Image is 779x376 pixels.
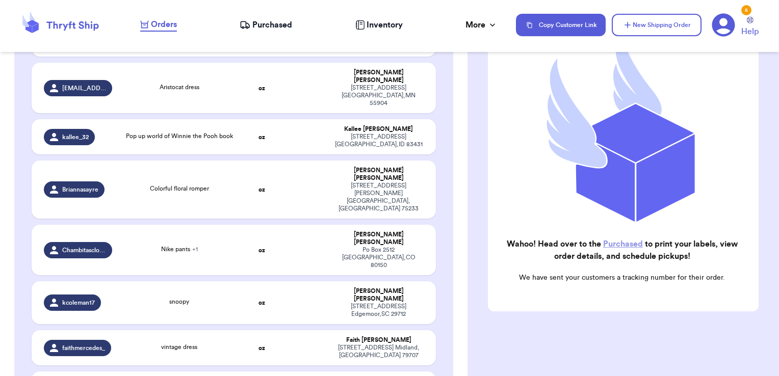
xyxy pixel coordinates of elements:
div: [PERSON_NAME] [PERSON_NAME] [333,69,424,84]
h2: Wahoo! Head over to the to print your labels, view order details, and schedule pickups! [496,238,748,262]
strong: oz [258,85,265,91]
a: Purchased [603,240,643,248]
strong: oz [258,186,265,193]
strong: oz [258,345,265,351]
div: Po Box 2512 [GEOGRAPHIC_DATA] , CO 80150 [333,246,424,269]
span: Aristocat dress [160,84,199,90]
span: Inventory [367,19,403,31]
div: Faith [PERSON_NAME] [333,336,424,344]
div: [PERSON_NAME] [PERSON_NAME] [333,167,424,182]
span: Purchased [252,19,292,31]
span: Chambitascloset [62,246,107,254]
div: [STREET_ADDRESS] Midland , [GEOGRAPHIC_DATA] 79707 [333,344,424,359]
span: Orders [151,18,177,31]
span: Briannasayre [62,185,98,194]
button: Copy Customer Link [516,14,606,36]
a: Orders [140,18,177,32]
div: Kallee [PERSON_NAME] [333,125,424,133]
a: Help [741,17,759,38]
strong: oz [258,300,265,306]
a: Purchased [240,19,292,31]
a: 5 [712,13,735,37]
span: Nike pants [161,246,198,252]
strong: oz [258,134,265,140]
span: Pop up world of Winnie the Pooh book [126,133,233,139]
div: [PERSON_NAME] [PERSON_NAME] [333,231,424,246]
button: New Shipping Order [612,14,702,36]
span: vintage dress [161,344,197,350]
span: Colorful floral romper [150,185,209,192]
div: [PERSON_NAME] [PERSON_NAME] [333,287,424,303]
span: kallee_32 [62,133,89,141]
div: [STREET_ADDRESS] Edgemoor , SC 29712 [333,303,424,318]
a: Inventory [355,19,403,31]
div: 5 [741,5,751,15]
span: Help [741,25,759,38]
div: [STREET_ADDRESS] [GEOGRAPHIC_DATA] , ID 83431 [333,133,424,148]
span: kcoleman17 [62,299,95,307]
strong: oz [258,247,265,253]
span: snoopy [169,299,189,305]
span: + 1 [192,246,198,252]
div: [STREET_ADDRESS] [GEOGRAPHIC_DATA] , MN 55904 [333,84,424,107]
span: [EMAIL_ADDRESS][DOMAIN_NAME] [62,84,107,92]
div: More [465,19,498,31]
span: faithmercedes_ [62,344,105,352]
p: We have sent your customers a tracking number for their order. [496,273,748,283]
div: [STREET_ADDRESS][PERSON_NAME] [GEOGRAPHIC_DATA] , [GEOGRAPHIC_DATA] 75233 [333,182,424,212]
